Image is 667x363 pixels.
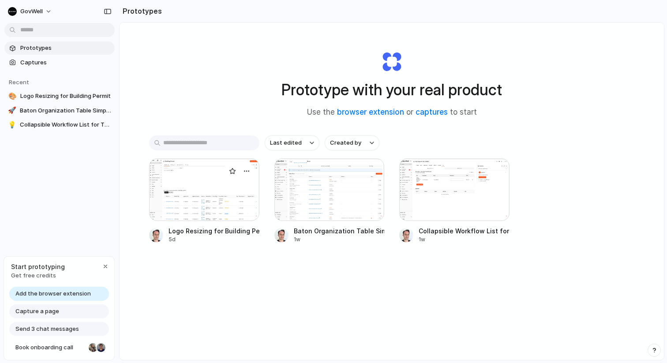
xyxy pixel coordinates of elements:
[294,236,385,243] div: 1w
[15,325,79,333] span: Send 3 chat messages
[8,106,16,115] div: 🚀
[270,138,302,147] span: Last edited
[15,343,85,352] span: Book onboarding call
[96,342,106,353] div: Christian Iacullo
[294,226,385,236] div: Baton Organization Table Simplification
[20,120,111,129] span: Collapsible Workflow List for TST-25-0072
[9,341,109,355] a: Book onboarding call
[416,108,448,116] a: captures
[265,135,319,150] button: Last edited
[88,342,98,353] div: Nicole Kubica
[11,262,65,271] span: Start prototyping
[20,58,111,67] span: Captures
[4,56,115,69] a: Captures
[4,104,115,117] a: 🚀Baton Organization Table Simplification
[281,78,502,101] h1: Prototype with your real product
[4,41,115,55] a: Prototypes
[4,4,56,19] button: GovWell
[11,271,65,280] span: Get free credits
[20,7,43,16] span: GovWell
[307,107,477,118] span: Use the or to start
[325,135,379,150] button: Created by
[169,226,259,236] div: Logo Resizing for Building Permit
[274,158,385,243] a: Baton Organization Table SimplificationBaton Organization Table Simplification1w
[119,6,162,16] h2: Prototypes
[337,108,404,116] a: browser extension
[399,158,510,243] a: Collapsible Workflow List for TST-25-0072Collapsible Workflow List for TST-25-00721w
[169,236,259,243] div: 5d
[330,138,361,147] span: Created by
[4,90,115,103] a: 🎨Logo Resizing for Building Permit
[419,226,510,236] div: Collapsible Workflow List for TST-25-0072
[8,120,16,129] div: 💡
[20,106,111,115] span: Baton Organization Table Simplification
[8,92,17,101] div: 🎨
[20,92,111,101] span: Logo Resizing for Building Permit
[15,307,59,316] span: Capture a page
[20,44,111,52] span: Prototypes
[149,158,259,243] a: Logo Resizing for Building PermitLogo Resizing for Building Permit5d
[419,236,510,243] div: 1w
[9,79,29,86] span: Recent
[15,289,91,298] span: Add the browser extension
[4,118,115,131] a: 💡Collapsible Workflow List for TST-25-0072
